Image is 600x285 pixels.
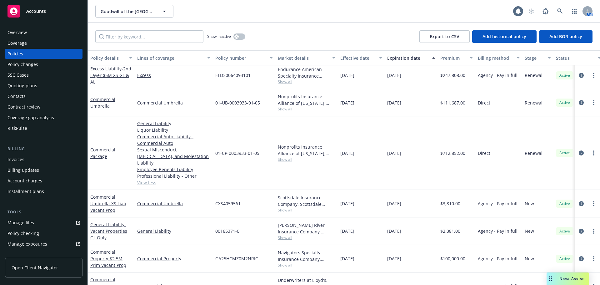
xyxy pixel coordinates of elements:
span: Active [558,73,571,78]
span: Show all [278,106,335,112]
span: Add BOR policy [549,33,582,39]
div: RiskPulse [7,123,27,133]
span: [DATE] [387,228,401,234]
button: Expiration date [385,50,438,65]
a: Policy checking [5,228,82,238]
a: General Liability [137,228,210,234]
span: ELD30064093101 [215,72,251,79]
a: Overview [5,28,82,38]
input: Filter by keyword... [95,30,203,43]
div: Manage files [7,218,34,228]
div: Policy changes [7,59,38,69]
span: Direct [478,99,490,106]
a: Coverage [5,38,82,48]
a: Report a Bug [539,5,552,18]
a: General Liability [90,221,127,241]
a: Contacts [5,91,82,101]
a: Contract review [5,102,82,112]
span: Active [558,228,571,234]
a: Excess [137,72,210,79]
span: Show all [278,235,335,240]
a: more [590,227,597,235]
div: SSC Cases [7,70,29,80]
a: more [590,72,597,79]
span: Accounts [26,9,46,14]
span: Goodwill of the [GEOGRAPHIC_DATA] [101,8,155,15]
span: [DATE] [340,200,354,207]
button: Lines of coverage [135,50,213,65]
a: Accounts [5,3,82,20]
span: $3,810.00 [440,200,460,207]
div: Navigators Specialty Insurance Company, Hartford Insurance Group, RT Specialty Insurance Services... [278,249,335,262]
span: Add historical policy [482,33,526,39]
span: $111,687.00 [440,99,465,106]
a: Billing updates [5,165,82,175]
div: Premium [440,55,466,61]
a: View less [137,179,210,186]
a: more [590,255,597,262]
a: Coverage gap analysis [5,113,82,123]
div: Billing updates [7,165,39,175]
div: [PERSON_NAME] River Insurance Company, [PERSON_NAME] River Group, Amwins [278,222,335,235]
div: Invoices [7,155,24,165]
span: $712,852.00 [440,150,465,156]
span: [DATE] [340,255,354,262]
div: Tools [5,209,82,215]
button: Add BOR policy [539,30,592,43]
span: $100,000.00 [440,255,465,262]
span: Export to CSV [430,33,459,39]
div: Status [556,55,594,61]
a: Policy changes [5,59,82,69]
a: Commercial Umbrella [90,194,126,213]
a: circleInformation [577,200,585,207]
a: more [590,99,597,106]
div: Effective date [340,55,375,61]
div: Billing method [478,55,513,61]
span: - 2nd Layer $5M XS GL & AL [90,66,131,85]
span: Agency - Pay in full [478,72,517,79]
a: Manage files [5,218,82,228]
span: New [525,200,534,207]
span: Show all [278,157,335,162]
span: [DATE] [387,150,401,156]
div: Market details [278,55,328,61]
div: Overview [7,28,27,38]
span: $247,808.00 [440,72,465,79]
a: Invoices [5,155,82,165]
span: Direct [478,150,490,156]
a: Commercial Auto Liability - Commercial Auto [137,133,210,146]
a: Search [554,5,566,18]
span: Renewal [525,72,542,79]
span: - $2.5M Prim Vacant Prop [90,256,126,268]
span: New [525,255,534,262]
a: Employee Benefits Liability [137,166,210,173]
div: Stage [525,55,544,61]
a: circleInformation [577,99,585,106]
a: Excess Liability [90,66,131,85]
span: Show all [278,207,335,213]
a: SSC Cases [5,70,82,80]
button: Billing method [475,50,522,65]
span: 01-CP-0003933-01-05 [215,150,259,156]
button: Export to CSV [419,30,470,43]
div: Quoting plans [7,81,37,91]
span: 00165371-0 [215,228,239,234]
div: Installment plans [7,186,44,196]
span: Renewal [525,150,542,156]
a: Account charges [5,176,82,186]
span: Open Client Navigator [12,264,58,271]
a: Manage certificates [5,250,82,260]
a: more [590,149,597,157]
span: Active [558,256,571,262]
a: Manage exposures [5,239,82,249]
a: Liquor Liability [137,127,210,133]
a: more [590,200,597,207]
button: Effective date [338,50,385,65]
span: [DATE] [340,99,354,106]
span: Agency - Pay in full [478,255,517,262]
div: Expiration date [387,55,428,61]
button: Policy details [88,50,135,65]
span: Renewal [525,99,542,106]
div: Manage certificates [7,250,48,260]
span: Active [558,201,571,206]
